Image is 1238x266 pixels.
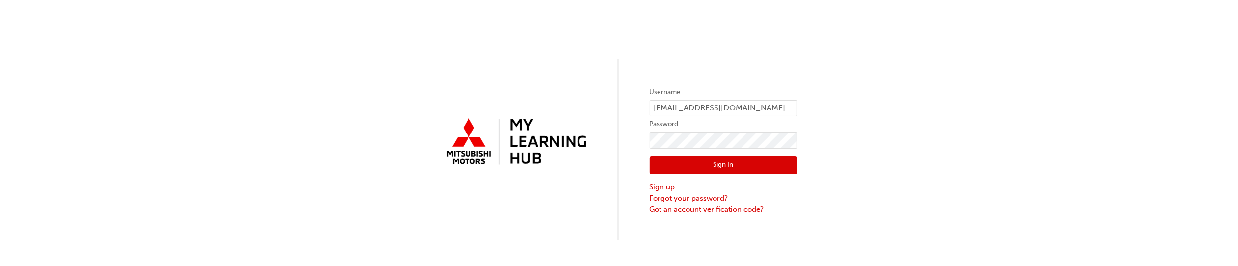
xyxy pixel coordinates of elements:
[650,182,797,193] a: Sign up
[441,114,589,170] img: mmal
[650,118,797,130] label: Password
[650,193,797,204] a: Forgot your password?
[650,86,797,98] label: Username
[650,156,797,175] button: Sign In
[650,204,797,215] a: Got an account verification code?
[650,100,797,117] input: Username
